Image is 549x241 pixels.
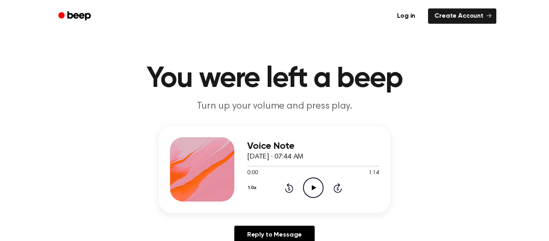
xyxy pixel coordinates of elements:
p: Turn up your volume and press play. [120,100,429,113]
span: [DATE] · 07:44 AM [247,153,303,161]
button: 1.0x [247,181,259,195]
span: 0:00 [247,169,258,177]
h3: Voice Note [247,141,379,152]
a: Create Account [428,8,496,24]
span: 1:14 [369,169,379,177]
h1: You were left a beep [69,64,480,93]
a: Log in [389,7,423,25]
a: Beep [53,8,98,24]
